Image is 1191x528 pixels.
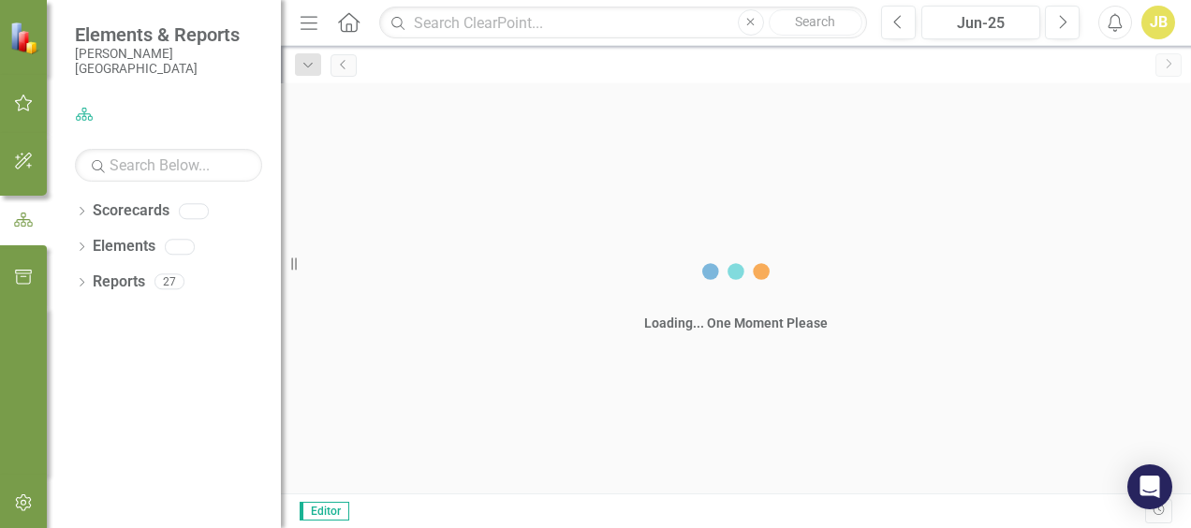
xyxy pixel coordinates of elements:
div: Loading... One Moment Please [644,314,828,332]
small: [PERSON_NAME][GEOGRAPHIC_DATA] [75,46,262,77]
button: JB [1141,6,1175,39]
a: Scorecards [93,200,169,222]
div: Open Intercom Messenger [1127,464,1172,509]
input: Search Below... [75,149,262,182]
div: 27 [154,274,184,290]
span: Editor [300,502,349,521]
button: Jun-25 [921,6,1040,39]
span: Search [795,14,835,29]
input: Search ClearPoint... [379,7,867,39]
a: Reports [93,271,145,293]
div: Jun-25 [928,12,1034,35]
a: Elements [93,236,155,257]
button: Search [769,9,862,36]
img: ClearPoint Strategy [9,21,42,53]
span: Elements & Reports [75,23,262,46]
